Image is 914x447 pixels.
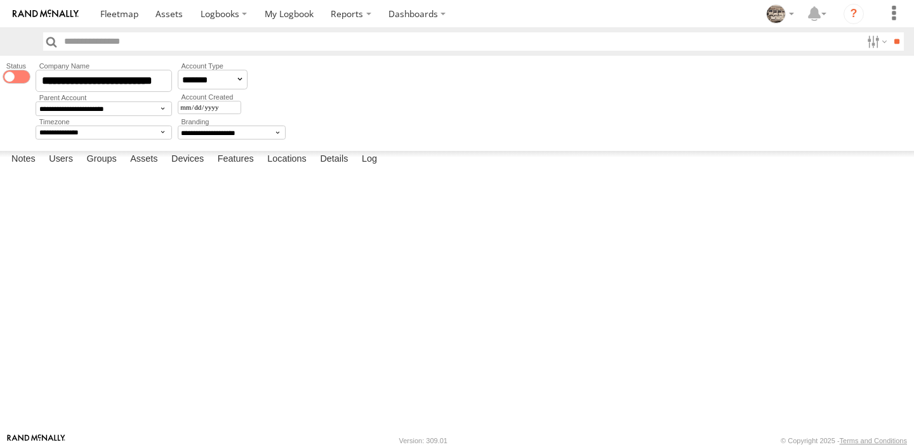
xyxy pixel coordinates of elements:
[3,70,30,84] span: Enable/Disable Status
[36,94,172,101] label: Parent Account
[3,62,30,70] label: Status
[211,151,260,169] label: Features
[80,151,123,169] label: Groups
[399,437,447,444] div: Version: 309.01
[13,10,79,18] img: rand-logo.svg
[781,437,907,444] div: © Copyright 2025 -
[178,93,241,101] label: Account Created
[355,151,383,169] label: Log
[5,151,42,169] label: Notes
[36,118,172,126] label: Timezone
[762,4,798,23] div: Vlad h
[165,151,210,169] label: Devices
[844,4,864,24] i: ?
[7,434,65,447] a: Visit our Website
[261,151,313,169] label: Locations
[862,32,889,51] label: Search Filter Options
[178,62,248,70] label: Account Type
[36,62,172,70] label: Company Name
[840,437,907,444] a: Terms and Conditions
[43,151,79,169] label: Users
[124,151,164,169] label: Assets
[178,118,286,126] label: Branding
[314,151,354,169] label: Details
